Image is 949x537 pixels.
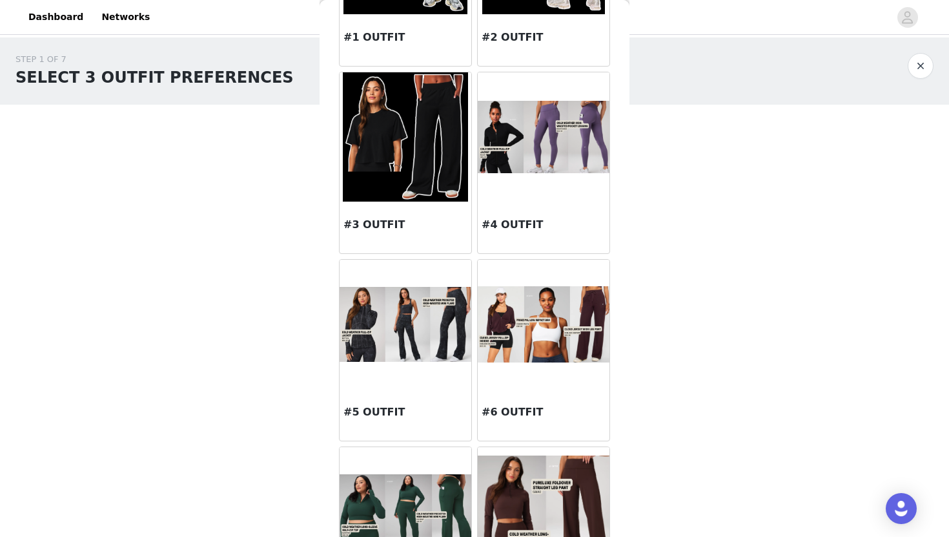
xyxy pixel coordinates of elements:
[15,66,294,89] h1: SELECT 3 OUTFIT PREFERENCES
[343,30,467,45] h3: #1 OUTFIT
[886,493,917,524] div: Open Intercom Messenger
[482,30,606,45] h3: #2 OUTFIT
[343,217,467,233] h3: #3 OUTFIT
[343,72,468,202] img: #3 OUTFIT
[478,101,609,174] img: #4 OUTFIT
[94,3,158,32] a: Networks
[21,3,91,32] a: Dashboard
[340,287,471,362] img: #5 OUTFIT
[482,217,606,233] h3: #4 OUTFIT
[15,53,294,66] div: STEP 1 OF 7
[901,7,913,28] div: avatar
[482,405,606,420] h3: #6 OUTFIT
[343,405,467,420] h3: #5 OUTFIT
[478,286,609,362] img: #6 OUTFIT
